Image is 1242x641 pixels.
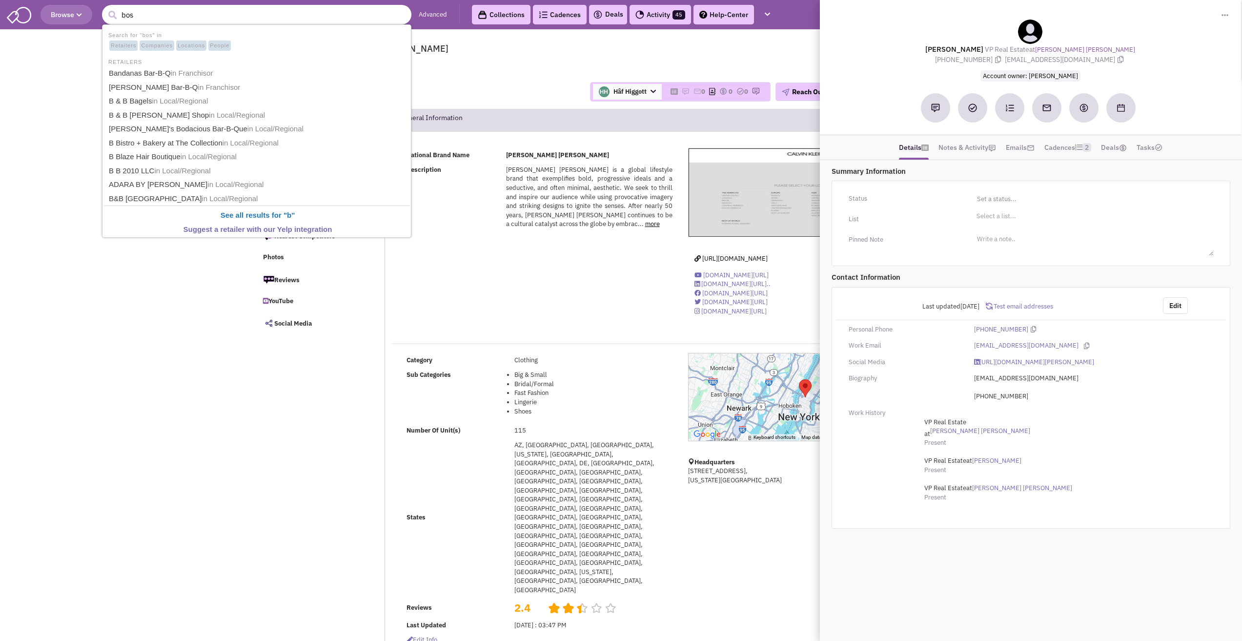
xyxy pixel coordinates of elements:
td: Clothing [511,353,675,368]
td: 115 [511,423,675,438]
a: Tasks [1137,140,1162,155]
a: [DOMAIN_NAME][URL] [694,298,768,306]
span: in Local/Regional [247,124,304,133]
b: Last Updated [407,621,446,629]
span: People [208,41,231,51]
div: Pinned Note [842,232,968,248]
img: Activity.png [635,10,644,19]
span: in Franchisor [198,83,241,91]
img: icon-note.png [988,144,996,152]
span: [EMAIL_ADDRESS][DOMAIN_NAME] [1005,55,1126,64]
a: Photos [258,248,365,267]
a: Cadences [1044,140,1091,155]
a: Details [899,140,929,155]
span: [DOMAIN_NAME][URL] [703,271,769,279]
a: [DOMAIN_NAME][URL].. [694,280,771,288]
span: at [924,456,1021,465]
a: [DOMAIN_NAME][URL] [694,307,767,315]
a: [URL][DOMAIN_NAME][PERSON_NAME] [974,358,1094,367]
a: Social Media [258,313,365,333]
span: Map data ©2025 Google [801,434,855,440]
li: Select a list... [974,211,1016,219]
span: [PERSON_NAME] [PERSON_NAME] is a global lifestyle brand that exemplifies bold, progressive ideals... [506,165,672,228]
b: Sub Categories [407,371,451,379]
button: Edit [1163,297,1188,314]
div: Work Email [842,341,968,351]
span: Present [924,438,946,447]
h2: 2.4 [514,600,541,605]
td: AZ, [GEOGRAPHIC_DATA], [GEOGRAPHIC_DATA], [US_STATE], [GEOGRAPHIC_DATA], [GEOGRAPHIC_DATA], DE, [... [511,438,675,598]
img: icon-deals.svg [593,9,603,21]
span: Account owner: [PERSON_NAME] [980,70,1080,82]
span: Browse [51,10,82,19]
img: icon-dealamount.png [719,87,727,95]
span: at [985,45,1135,54]
lable: [PERSON_NAME] [925,44,983,54]
a: [PERSON_NAME] Bar-B-Qin Franchisor [106,81,409,94]
img: Create a deal [1079,103,1089,113]
img: ihEnzECrckaN_o0XeKJygQ.png [599,86,610,97]
a: [PHONE_NUMBER] [974,325,1028,334]
a: Suggest a retailer with our Yelp integration [106,223,409,236]
b: Suggest a retailer with our Yelp integration [183,225,332,233]
img: help.png [699,11,707,19]
a: ADARA BY [PERSON_NAME]in Local/Regional [106,178,409,191]
b: Number Of Unit(s) [407,426,460,434]
a: Deals [1101,140,1127,155]
input: Set a status... [974,191,1213,207]
a: [PERSON_NAME] [PERSON_NAME] [972,484,1072,493]
p: Contact Information [832,272,1230,282]
li: Search for "bos" in [103,29,410,52]
a: [PERSON_NAME]'s Bodacious Bar-B-Quein Local/Regional [106,123,409,136]
img: icon-dealamount.png [1119,144,1127,152]
span: [DOMAIN_NAME][URL] [702,298,768,306]
img: Subscribe to a cadence [1005,103,1014,112]
img: Add a note [931,103,940,112]
b: Description [407,165,441,174]
a: more [645,220,660,228]
a: Notes & Activity [938,140,996,155]
span: Test email addresses [993,302,1053,310]
span: [DATE] [960,302,979,310]
span: Hâf Higgott [593,84,662,100]
div: Biography [842,374,968,383]
a: B B 2010 LLCin Local/Regional [106,165,409,178]
b: Category [407,356,432,364]
div: Social Media [842,358,968,367]
span: Present [924,466,946,474]
span: 45 [672,10,685,20]
a: [PERSON_NAME] [972,456,1021,466]
input: Search [102,5,411,24]
span: [URL][DOMAIN_NAME] [702,254,768,263]
button: Keyboard shortcuts [753,434,795,441]
img: Google [691,428,723,441]
span: 0 [729,87,733,96]
img: research-icon.png [752,87,760,95]
img: Add a Task [968,103,977,112]
b: [PERSON_NAME] [PERSON_NAME] [506,151,609,159]
div: Calvin Klein [799,379,812,397]
td: [DATE] : 03:47 PM [511,618,675,633]
span: Companies [140,41,174,51]
span: 2 [1082,143,1091,152]
li: Big & Small [514,371,672,380]
span: in Local/Regional [202,194,258,203]
img: TaskCount.png [1155,144,1162,151]
a: [PERSON_NAME] [PERSON_NAME] [930,427,1086,436]
span: Locations [176,41,206,51]
img: icon-email-active-16.png [1027,144,1035,152]
span: [DOMAIN_NAME][URL].. [701,280,771,288]
span: VP Real Estate [924,484,966,492]
a: Open this area in Google Maps (opens a new window) [691,428,723,441]
span: in Local/Regional [181,152,237,161]
b: Headquarters [694,458,735,466]
img: icon-email-active-16.png [693,87,701,95]
img: TaskCount.png [736,87,744,95]
span: VP Real Estate [985,45,1029,54]
b: States [407,513,426,521]
div: Last updated [842,297,986,316]
span: [EMAIL_ADDRESS][DOMAIN_NAME] [PHONE_NUMBER] [974,374,1079,400]
span: Retailers [109,41,138,51]
a: B&B [GEOGRAPHIC_DATA]in Local/Regional [106,192,409,206]
a: Cadences [533,5,587,24]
